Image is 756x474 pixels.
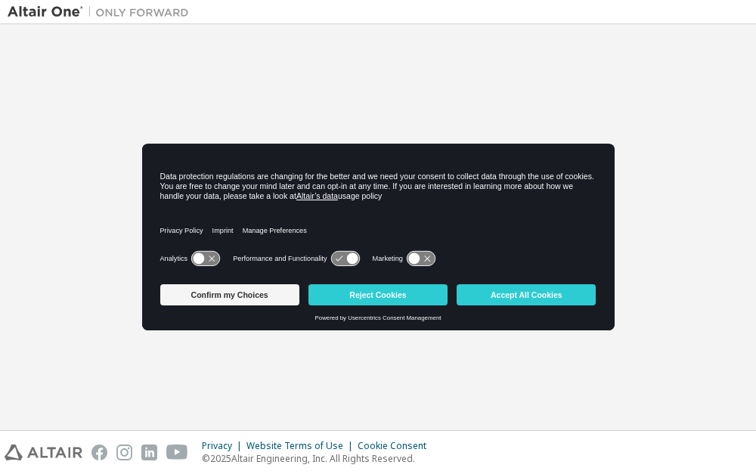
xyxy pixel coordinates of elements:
[8,5,197,20] img: Altair One
[141,445,157,460] img: linkedin.svg
[202,452,435,465] p: © 2025 Altair Engineering, Inc. All Rights Reserved.
[5,445,82,460] img: altair_logo.svg
[358,440,435,452] div: Cookie Consent
[91,445,107,460] img: facebook.svg
[166,445,188,460] img: youtube.svg
[116,445,132,460] img: instagram.svg
[202,440,246,452] div: Privacy
[246,440,358,452] div: Website Terms of Use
